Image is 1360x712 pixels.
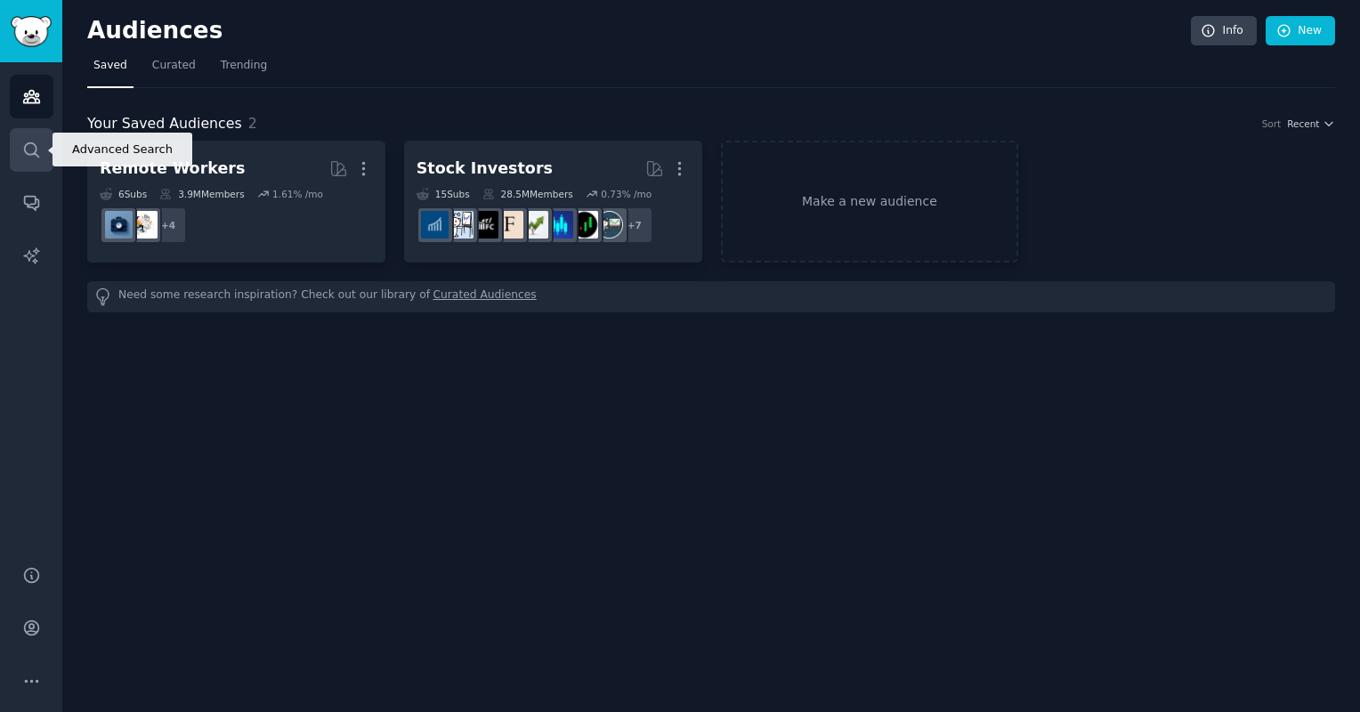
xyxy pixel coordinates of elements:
span: Saved [93,58,127,74]
img: stocks [595,211,623,239]
a: Info [1191,16,1257,46]
span: Curated [152,58,196,74]
div: + 4 [150,206,187,244]
a: Remote Workers6Subs3.9MMembers1.61% /mo+4RemoteJobswork [87,141,385,263]
img: investing [521,211,548,239]
img: FinancialCareers [471,211,498,239]
span: Your Saved Audiences [87,113,242,135]
a: Stock Investors15Subs28.5MMembers0.73% /mo+7stocksDaytradingStockMarketinvestingfinanceFinancialC... [404,141,702,263]
div: 6 Sub s [100,188,147,200]
a: New [1266,16,1335,46]
div: Need some research inspiration? Check out our library of [87,281,1335,312]
img: GummySearch logo [11,16,52,47]
div: Remote Workers [100,158,245,180]
img: finance [496,211,523,239]
img: Daytrading [571,211,598,239]
div: Sort [1262,117,1282,130]
div: 15 Sub s [417,188,470,200]
a: Saved [87,52,134,88]
h2: Audiences [87,17,1191,45]
img: work [105,211,133,239]
a: Trending [215,52,273,88]
img: RemoteJobs [130,211,158,239]
div: 28.5M Members [482,188,573,200]
img: dividends [421,211,449,239]
div: 3.9M Members [159,188,244,200]
div: 1.61 % /mo [272,188,323,200]
div: 0.73 % /mo [601,188,652,200]
div: Stock Investors [417,158,553,180]
div: + 7 [616,206,653,244]
a: Curated [146,52,202,88]
a: Make a new audience [721,141,1019,263]
a: Curated Audiences [433,287,537,306]
span: 2 [248,115,257,132]
span: Trending [221,58,267,74]
span: Recent [1287,117,1319,130]
button: Recent [1287,117,1335,130]
img: options [446,211,474,239]
img: StockMarket [546,211,573,239]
